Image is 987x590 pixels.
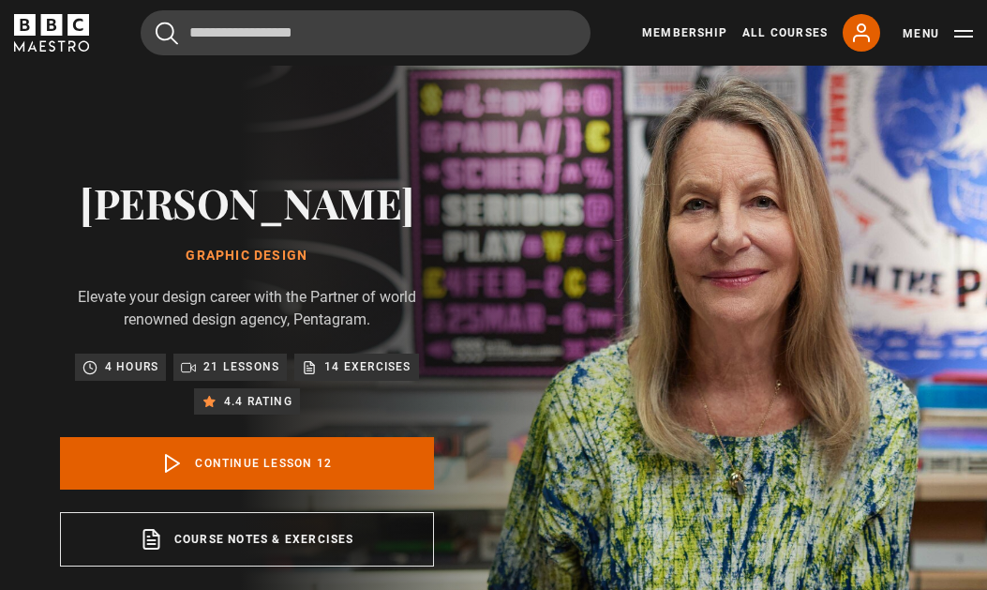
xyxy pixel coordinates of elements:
h2: [PERSON_NAME] [60,178,434,226]
p: 14 exercises [324,357,411,376]
button: Toggle navigation [903,24,973,43]
svg: BBC Maestro [14,14,89,52]
button: Submit the search query [156,22,178,45]
a: Continue lesson 12 [60,437,434,490]
p: 4.4 rating [224,392,292,411]
a: All Courses [742,24,828,41]
h1: Graphic Design [60,249,434,264]
a: Course notes & exercises [60,512,434,567]
p: 21 lessons [203,357,279,376]
input: Search [141,10,591,55]
p: 4 hours [105,357,158,376]
a: Membership [642,24,727,41]
p: Elevate your design career with the Partner of world renowned design agency, Pentagram. [60,286,434,331]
